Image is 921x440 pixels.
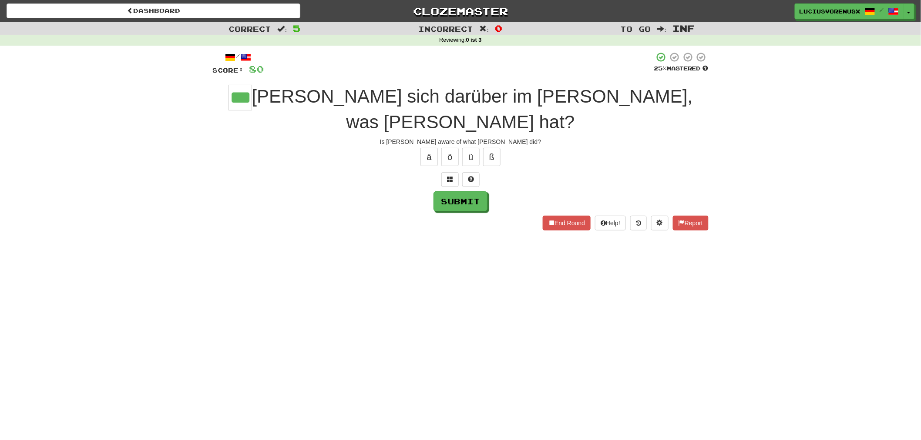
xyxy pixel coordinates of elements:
[630,216,647,230] button: Round history (alt+y)
[495,23,502,33] span: 0
[7,3,300,18] a: Dashboard
[543,216,591,230] button: End Round
[654,65,709,73] div: Mastered
[420,148,438,166] button: ä
[212,137,709,146] div: Is [PERSON_NAME] aware of what [PERSON_NAME] did?
[252,86,693,132] span: [PERSON_NAME] sich darüber im [PERSON_NAME], was [PERSON_NAME] hat?
[313,3,607,19] a: Clozemaster
[229,24,272,33] span: Correct
[480,25,489,33] span: :
[441,172,459,187] button: Switch sentence to multiple choice alt+p
[434,191,487,211] button: Submit
[800,7,860,15] span: LuciusVorenusX
[249,63,264,74] span: 80
[795,3,904,19] a: LuciusVorenusX /
[462,172,480,187] button: Single letter hint - you only get 1 per sentence and score half the points! alt+h
[621,24,651,33] span: To go
[673,216,709,230] button: Report
[672,23,695,33] span: Inf
[293,23,300,33] span: 5
[483,148,501,166] button: ß
[595,216,626,230] button: Help!
[212,67,244,74] span: Score:
[441,148,459,166] button: ö
[657,25,667,33] span: :
[419,24,474,33] span: Incorrect
[462,148,480,166] button: ü
[466,37,482,43] strong: 0 ist 3
[880,7,884,13] span: /
[278,25,287,33] span: :
[654,65,667,72] span: 25 %
[212,52,264,63] div: /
